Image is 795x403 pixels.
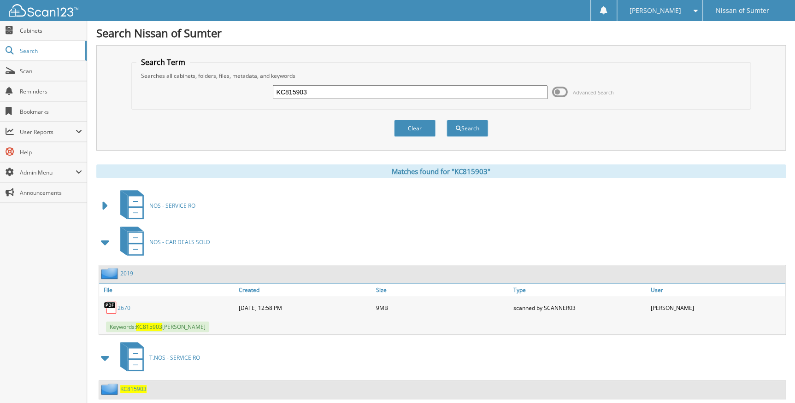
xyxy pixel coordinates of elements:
a: Type [511,284,648,296]
span: T.NOS - SERVICE RO [149,354,200,362]
span: Search [20,47,81,55]
a: Created [236,284,374,296]
a: T.NOS - SERVICE RO [115,339,200,376]
div: Matches found for "KC815903" [96,164,786,178]
a: NOS - CAR DEALS SOLD [115,224,210,260]
span: Help [20,148,82,156]
a: File [99,284,236,296]
a: 2019 [120,269,133,277]
img: PDF.png [104,301,118,315]
span: KC815903 [136,323,162,331]
span: NOS - SERVICE RO [149,202,195,210]
iframe: Chat Widget [749,359,795,403]
div: [PERSON_NAME] [648,298,785,317]
span: Bookmarks [20,108,82,116]
span: NOS - CAR DEALS SOLD [149,238,210,246]
div: [DATE] 12:58 PM [236,298,374,317]
span: Admin Menu [20,169,76,176]
div: 9MB [374,298,511,317]
img: folder2.png [101,383,120,395]
button: Search [447,120,488,137]
a: 2670 [118,304,130,312]
span: Reminders [20,88,82,95]
span: Cabinets [20,27,82,35]
a: KC815903 [120,385,147,393]
span: Nissan of Sumter [715,8,769,13]
a: Size [374,284,511,296]
span: Announcements [20,189,82,197]
div: scanned by SCANNER03 [511,298,648,317]
h1: Search Nissan of Sumter [96,25,786,41]
div: Searches all cabinets, folders, files, metadata, and keywords [136,72,746,80]
span: Advanced Search [573,89,614,96]
legend: Search Term [136,57,190,67]
a: NOS - SERVICE RO [115,187,195,224]
span: Scan [20,67,82,75]
a: User [648,284,785,296]
span: User Reports [20,128,76,136]
button: Clear [394,120,436,137]
span: [PERSON_NAME] [630,8,681,13]
span: Keywords: [PERSON_NAME] [106,321,209,332]
img: folder2.png [101,268,120,279]
img: scan123-logo-white.svg [9,4,78,17]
